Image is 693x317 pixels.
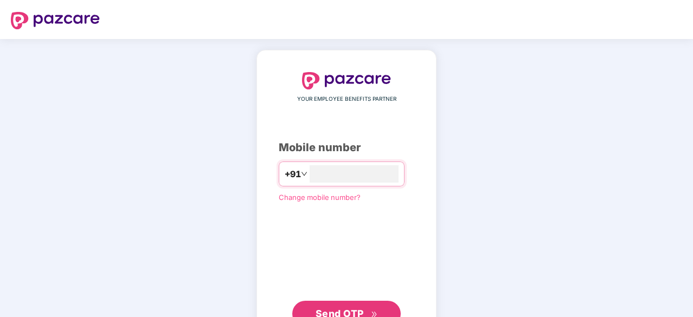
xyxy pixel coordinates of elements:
div: Mobile number [279,139,414,156]
span: down [301,171,307,177]
img: logo [302,72,391,89]
a: Change mobile number? [279,193,361,202]
img: logo [11,12,100,29]
span: +91 [285,167,301,181]
span: YOUR EMPLOYEE BENEFITS PARTNER [297,95,396,103]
